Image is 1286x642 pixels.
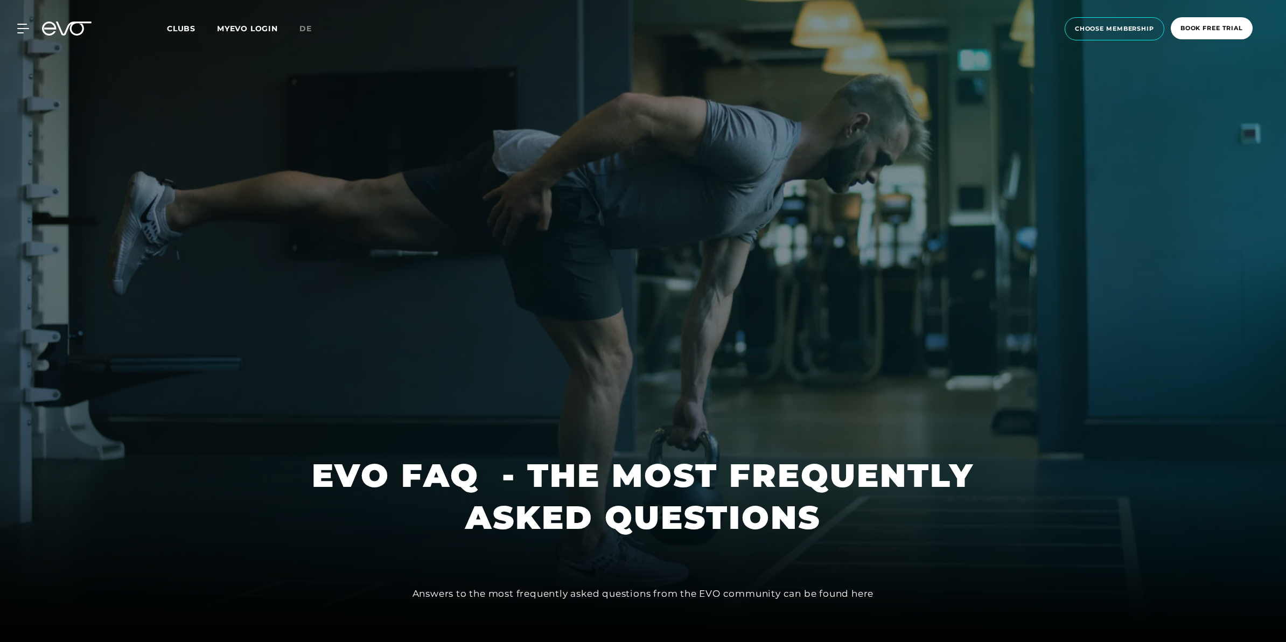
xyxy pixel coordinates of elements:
a: Clubs [167,23,217,33]
a: choose membership [1061,17,1168,40]
span: choose membership [1075,24,1154,33]
div: Answers to the most frequently asked questions from the EVO community can be found here [413,585,874,602]
a: de [299,23,325,35]
span: de [299,24,312,33]
span: Clubs [167,24,195,33]
a: MYEVO LOGIN [217,24,278,33]
h1: EVO FAQ - THE MOST FREQUENTLY ASKED QUESTIONS [255,455,1031,539]
span: book free trial [1180,24,1243,33]
a: book free trial [1168,17,1256,40]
